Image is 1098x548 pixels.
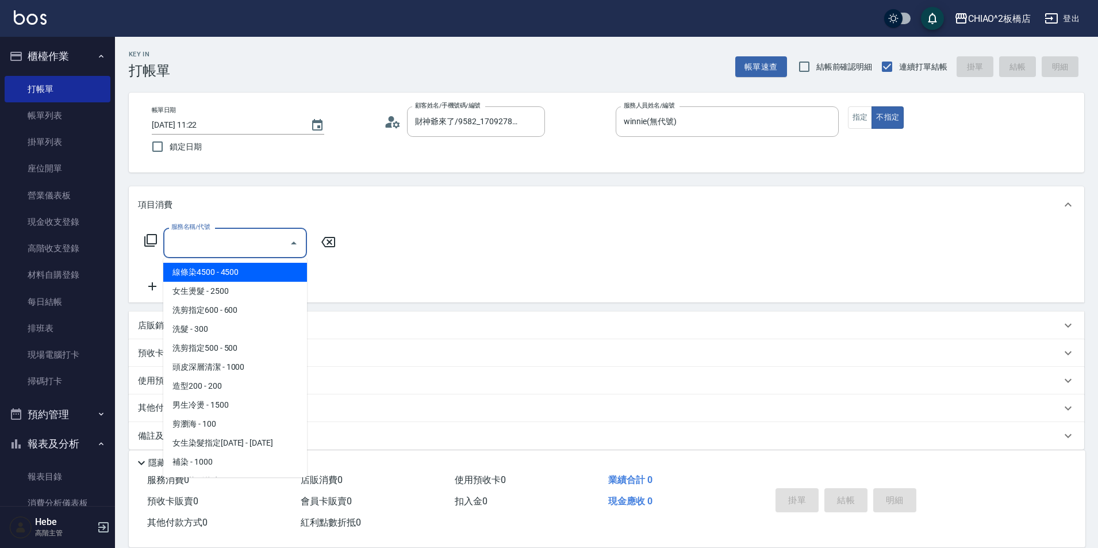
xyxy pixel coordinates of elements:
span: 女生染髮指定[DATE] - [DATE] [163,434,307,453]
span: 補染 - 1000 [163,453,307,472]
a: 高階收支登錄 [5,235,110,262]
a: 現金收支登錄 [5,209,110,235]
span: 剪瀏海 - 100 [163,415,307,434]
p: 高階主管 [35,528,94,538]
span: 紅利點數折抵 0 [301,517,361,528]
span: 造型200 - 200 [163,377,307,396]
span: 男生冷燙 - 1500 [163,396,307,415]
label: 帳單日期 [152,106,176,114]
span: 其他付款方式 0 [147,517,208,528]
span: 男生染髮指定 - 1500 [163,472,307,490]
button: Close [285,234,303,252]
button: 櫃檯作業 [5,41,110,71]
button: 登出 [1040,8,1084,29]
div: 使用預收卡 [129,367,1084,394]
div: 項目消費 [129,186,1084,223]
p: 店販銷售 [138,320,172,332]
div: 備註及來源 [129,422,1084,450]
h5: Hebe [35,516,94,528]
a: 每日結帳 [5,289,110,315]
span: 頭皮深層清潔 - 1000 [163,358,307,377]
a: 現場電腦打卡 [5,342,110,368]
a: 掃碼打卡 [5,368,110,394]
label: 顧客姓名/手機號碼/編號 [415,101,481,110]
button: save [921,7,944,30]
div: CHIAO^2板橋店 [968,12,1031,26]
button: CHIAO^2板橋店 [950,7,1036,30]
a: 打帳單 [5,76,110,102]
button: 不指定 [872,106,904,129]
button: 報表及分析 [5,429,110,459]
span: 現金應收 0 [608,496,652,507]
img: Logo [14,10,47,25]
img: Person [9,516,32,539]
a: 排班表 [5,315,110,342]
a: 營業儀表板 [5,182,110,209]
span: 鎖定日期 [170,141,202,153]
div: 店販銷售 [129,312,1084,339]
p: 使用預收卡 [138,375,181,387]
label: 服務名稱/代號 [171,223,210,231]
a: 材料自購登錄 [5,262,110,288]
span: 洗剪指定500 - 500 [163,339,307,358]
a: 掛單列表 [5,129,110,155]
button: 帳單速查 [735,56,787,78]
span: 業績合計 0 [608,474,652,485]
p: 其他付款方式 [138,402,244,415]
span: 使用預收卡 0 [455,474,506,485]
span: 洗髮 - 300 [163,320,307,339]
span: 洗剪指定600 - 600 [163,301,307,320]
p: 隱藏業績明細 [148,457,200,469]
a: 消費分析儀表板 [5,490,110,516]
span: 線條染4500 - 4500 [163,263,307,282]
p: 預收卡販賣 [138,347,181,359]
h2: Key In [129,51,170,58]
a: 帳單列表 [5,102,110,129]
input: YYYY/MM/DD hh:mm [152,116,299,135]
span: 服務消費 0 [147,474,189,485]
span: 結帳前確認明細 [816,61,873,73]
span: 預收卡販賣 0 [147,496,198,507]
span: 連續打單結帳 [899,61,947,73]
a: 報表目錄 [5,463,110,490]
div: 其他付款方式入金可用餘額: 0 [129,394,1084,422]
span: 店販消費 0 [301,474,343,485]
span: 扣入金 0 [455,496,487,507]
div: 預收卡販賣 [129,339,1084,367]
button: Choose date, selected date is 2025-09-09 [304,112,331,139]
button: 預約管理 [5,400,110,430]
button: 指定 [848,106,873,129]
h3: 打帳單 [129,63,170,79]
label: 服務人員姓名/編號 [624,101,674,110]
p: 項目消費 [138,199,172,211]
span: 會員卡販賣 0 [301,496,352,507]
span: 女生燙髮 - 2500 [163,282,307,301]
a: 座位開單 [5,155,110,182]
p: 備註及來源 [138,430,181,442]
